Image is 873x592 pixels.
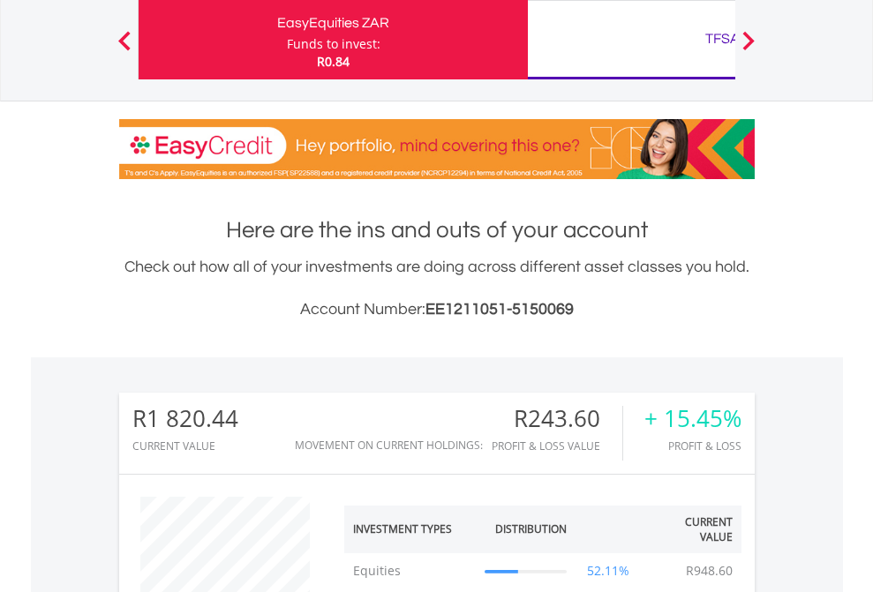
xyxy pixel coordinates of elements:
[644,440,741,452] div: Profit & Loss
[425,301,574,318] span: EE1211051-5150069
[107,40,142,57] button: Previous
[119,255,755,322] div: Check out how all of your investments are doing across different asset classes you hold.
[492,440,622,452] div: Profit & Loss Value
[731,40,766,57] button: Next
[677,553,741,588] td: R948.60
[644,406,741,431] div: + 15.45%
[317,53,350,70] span: R0.84
[149,11,517,35] div: EasyEquities ZAR
[295,439,483,451] div: Movement on Current Holdings:
[119,119,755,179] img: EasyCredit Promotion Banner
[287,35,380,53] div: Funds to invest:
[495,521,567,536] div: Distribution
[492,406,622,431] div: R243.60
[132,440,238,452] div: CURRENT VALUE
[119,297,755,322] h3: Account Number:
[576,553,642,588] td: 52.11%
[344,553,477,588] td: Equities
[132,406,238,431] div: R1 820.44
[119,214,755,246] h1: Here are the ins and outs of your account
[642,506,741,553] th: Current Value
[344,506,477,553] th: Investment Types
